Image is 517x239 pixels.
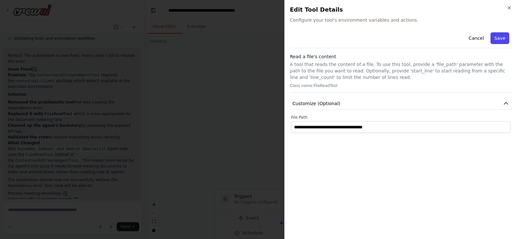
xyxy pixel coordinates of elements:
[292,100,340,107] span: Customize (Optional)
[290,53,512,60] h3: Read a file's content
[290,17,512,23] span: Configure your tool's environment variables and actions.
[465,32,488,44] button: Cancel
[290,5,512,14] h2: Edit Tool Details
[290,83,512,88] p: Class name: FileReadTool
[291,115,511,120] label: File Path
[491,32,509,44] button: Save
[290,61,512,81] p: A tool that reads the content of a file. To use this tool, provide a 'file_path' parameter with t...
[290,98,512,110] button: Customize (Optional)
